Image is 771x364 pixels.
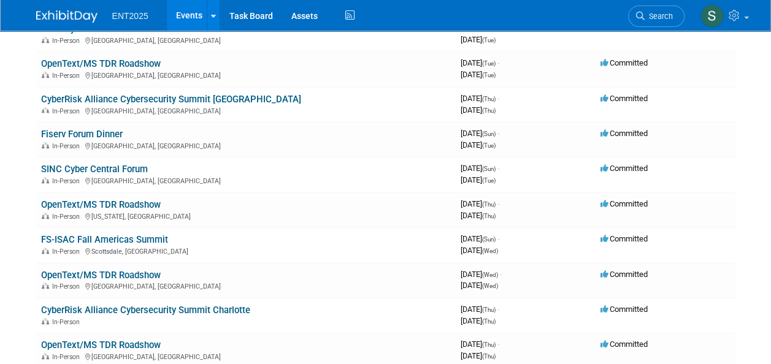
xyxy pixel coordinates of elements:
[482,165,496,172] span: (Sun)
[41,270,161,281] a: OpenText/MS TDR Roadshow
[41,105,451,115] div: [GEOGRAPHIC_DATA], [GEOGRAPHIC_DATA]
[112,11,148,21] span: ENT2025
[497,94,499,103] span: -
[482,282,498,289] span: (Wed)
[461,270,502,279] span: [DATE]
[482,177,496,184] span: (Tue)
[461,58,499,67] span: [DATE]
[600,339,648,349] span: Committed
[461,140,496,150] span: [DATE]
[482,25,496,32] span: (Sun)
[41,351,451,361] div: [GEOGRAPHIC_DATA], [GEOGRAPHIC_DATA]
[461,281,498,290] span: [DATE]
[645,12,673,21] span: Search
[461,246,498,255] span: [DATE]
[41,94,301,105] a: CyberRisk Alliance Cybersecurity Summit [GEOGRAPHIC_DATA]
[600,270,648,279] span: Committed
[461,23,499,32] span: [DATE]
[461,316,496,325] span: [DATE]
[500,270,502,279] span: -
[600,305,648,314] span: Committed
[42,213,49,219] img: In-Person Event
[497,129,499,138] span: -
[497,164,499,173] span: -
[41,234,168,245] a: FS-ISAC Fall Americas Summit
[41,246,451,256] div: Scottsdale, [GEOGRAPHIC_DATA]
[482,72,496,78] span: (Tue)
[497,199,499,208] span: -
[482,131,496,137] span: (Sun)
[42,318,49,324] img: In-Person Event
[497,339,499,349] span: -
[52,213,83,221] span: In-Person
[461,105,496,115] span: [DATE]
[52,72,83,80] span: In-Person
[482,236,496,243] span: (Sun)
[482,306,496,313] span: (Thu)
[600,129,648,138] span: Committed
[52,248,83,256] span: In-Person
[482,107,496,114] span: (Thu)
[461,164,499,173] span: [DATE]
[42,107,49,113] img: In-Person Event
[482,213,496,219] span: (Thu)
[461,199,499,208] span: [DATE]
[42,142,49,148] img: In-Person Event
[482,341,496,348] span: (Thu)
[600,23,648,32] span: Committed
[497,23,499,32] span: -
[41,58,161,69] a: OpenText/MS TDR Roadshow
[42,353,49,359] img: In-Person Event
[461,94,499,103] span: [DATE]
[482,201,496,208] span: (Thu)
[42,248,49,254] img: In-Person Event
[42,282,49,289] img: In-Person Event
[482,248,498,254] span: (Wed)
[41,164,148,175] a: SINC Cyber Central Forum
[600,58,648,67] span: Committed
[600,234,648,243] span: Committed
[41,281,451,290] div: [GEOGRAPHIC_DATA], [GEOGRAPHIC_DATA]
[52,37,83,45] span: In-Person
[42,177,49,183] img: In-Person Event
[461,211,496,220] span: [DATE]
[482,142,496,149] span: (Tue)
[36,10,98,23] img: ExhibitDay
[41,339,161,351] a: OpenText/MS TDR Roadshow
[461,35,496,44] span: [DATE]
[600,164,648,173] span: Committed
[41,23,116,34] a: SINC Cyber Forum
[41,305,250,316] a: CyberRisk Alliance Cybersecurity Summit Charlotte
[461,175,496,184] span: [DATE]
[628,6,685,27] a: Search
[482,37,496,44] span: (Tue)
[482,60,496,67] span: (Tue)
[600,94,648,103] span: Committed
[497,234,499,243] span: -
[482,353,496,360] span: (Thu)
[42,37,49,43] img: In-Person Event
[497,58,499,67] span: -
[41,35,451,45] div: [GEOGRAPHIC_DATA], [GEOGRAPHIC_DATA]
[461,351,496,360] span: [DATE]
[482,96,496,102] span: (Thu)
[41,70,451,80] div: [GEOGRAPHIC_DATA], [GEOGRAPHIC_DATA]
[41,129,123,140] a: Fiserv Forum Dinner
[497,305,499,314] span: -
[700,4,724,28] img: Stephanie Silva
[461,70,496,79] span: [DATE]
[482,318,496,325] span: (Thu)
[52,107,83,115] span: In-Person
[461,234,499,243] span: [DATE]
[52,353,83,361] span: In-Person
[41,199,161,210] a: OpenText/MS TDR Roadshow
[461,129,499,138] span: [DATE]
[42,72,49,78] img: In-Person Event
[41,140,451,150] div: [GEOGRAPHIC_DATA], [GEOGRAPHIC_DATA]
[482,271,498,278] span: (Wed)
[461,339,499,349] span: [DATE]
[52,142,83,150] span: In-Person
[41,211,451,221] div: [US_STATE], [GEOGRAPHIC_DATA]
[41,175,451,185] div: [GEOGRAPHIC_DATA], [GEOGRAPHIC_DATA]
[461,305,499,314] span: [DATE]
